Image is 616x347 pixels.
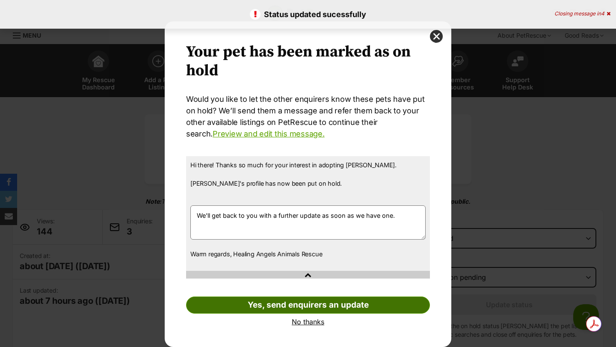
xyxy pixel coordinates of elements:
[554,11,610,17] div: Closing message in
[213,129,324,138] a: Preview and edit this message.
[190,205,426,240] textarea: We'll get back to you with a further update as soon as we have one.
[186,318,430,326] a: No thanks
[430,30,443,43] button: close
[190,160,426,197] p: Hi there! Thanks so much for your interest in adopting [PERSON_NAME]. [PERSON_NAME]'s profile has...
[190,249,426,259] p: Warm regards, Healing Angels Animals Rescue
[601,10,604,17] span: 4
[186,297,430,314] a: Yes, send enquirers an update
[186,93,430,139] p: Would you like to let the other enquirers know these pets have put on hold? We’ll send them a mes...
[9,9,607,20] p: Status updated sucessfully
[186,43,430,80] h2: Your pet has been marked as on hold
